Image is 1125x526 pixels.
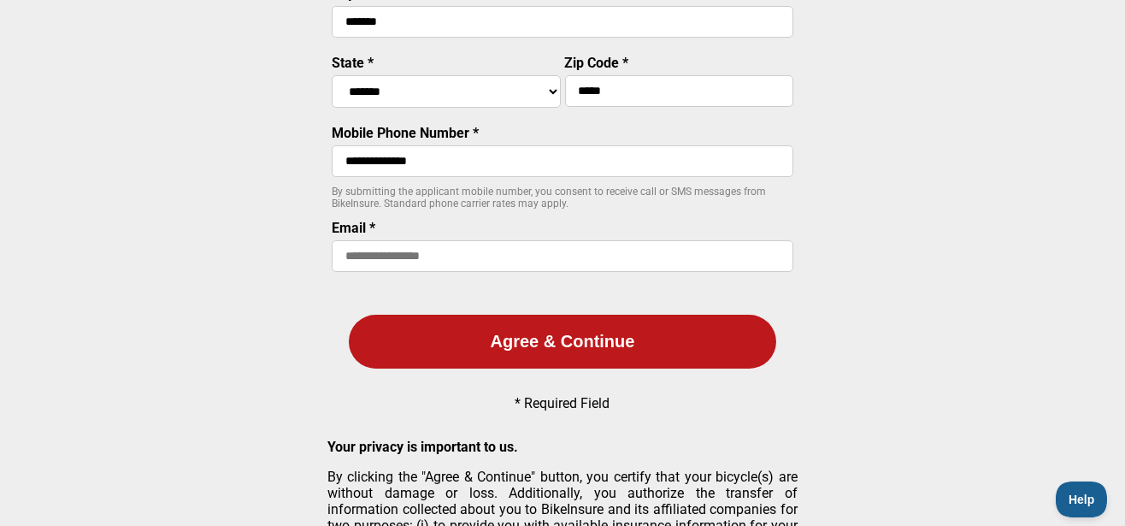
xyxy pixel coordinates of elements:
label: Email * [332,220,375,236]
label: State * [332,55,374,71]
iframe: Toggle Customer Support [1056,482,1108,517]
p: By submitting the applicant mobile number, you consent to receive call or SMS messages from BikeI... [332,186,793,210]
strong: Your privacy is important to us. [327,439,518,455]
label: Mobile Phone Number * [332,125,479,141]
label: Zip Code * [565,55,629,71]
p: * Required Field [515,395,610,411]
button: Agree & Continue [349,315,776,369]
